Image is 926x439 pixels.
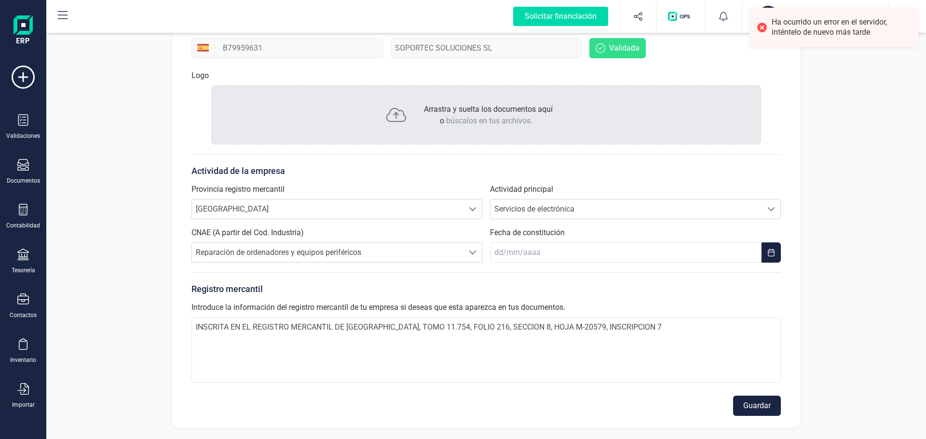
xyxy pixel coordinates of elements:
[758,6,779,27] div: SO
[7,177,40,185] div: Documentos
[609,42,640,54] span: Validada
[668,12,694,21] img: Logo de OPS
[502,1,620,32] button: Solicitar financiación
[490,184,553,195] label: Actividad principal
[772,17,911,38] div: Ha ocurrido un error en el servidor, inténtelo de nuevo más tarde
[490,200,762,219] span: Servicios de electrónica
[762,242,781,263] button: Choose Date
[192,243,463,262] span: Reparación de ordenadores y equipos periféricos
[191,227,304,239] label: CNAE (A partir del Cod. Industria)
[662,1,699,32] button: Logo de OPS
[12,401,35,409] div: Importar
[6,222,40,229] div: Contabilidad
[191,302,565,313] label: Introduce la información del registro mercantil de tu empresa si deseas que esta aparezca en tus ...
[424,105,553,125] span: Arrastra y suelta los documentos aquí o
[12,266,35,274] div: Tesorería
[191,317,781,383] textarea: INSCRITA EN EL REGISTRO MERCANTIL DE [GEOGRAPHIC_DATA], TOMO 11.754, FOLIO 216, SECCION 8, HOJA M...
[14,15,33,46] img: Logo Finanedi
[191,184,285,195] label: Provincia registro mercantil
[446,116,532,125] span: búscalos en tus archivos.
[6,132,40,140] div: Validaciones
[490,242,762,263] input: dd/mm/aaaa
[733,396,781,416] button: Guardar
[513,7,608,26] div: Solicitar financiación
[192,200,463,219] span: [GEOGRAPHIC_DATA]
[191,282,781,296] p: Registro mercantil
[754,1,877,32] button: SOSOPORTEC SOLUCIONES SL[PERSON_NAME]
[191,164,781,178] p: Actividad de la empresa
[211,85,761,145] div: Arrastra y suelta los documentos aquío búscalos en tus archivos.
[490,227,565,239] label: Fecha de constitución
[191,70,209,81] p: Logo
[10,311,37,319] div: Contactos
[10,356,36,364] div: Inventario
